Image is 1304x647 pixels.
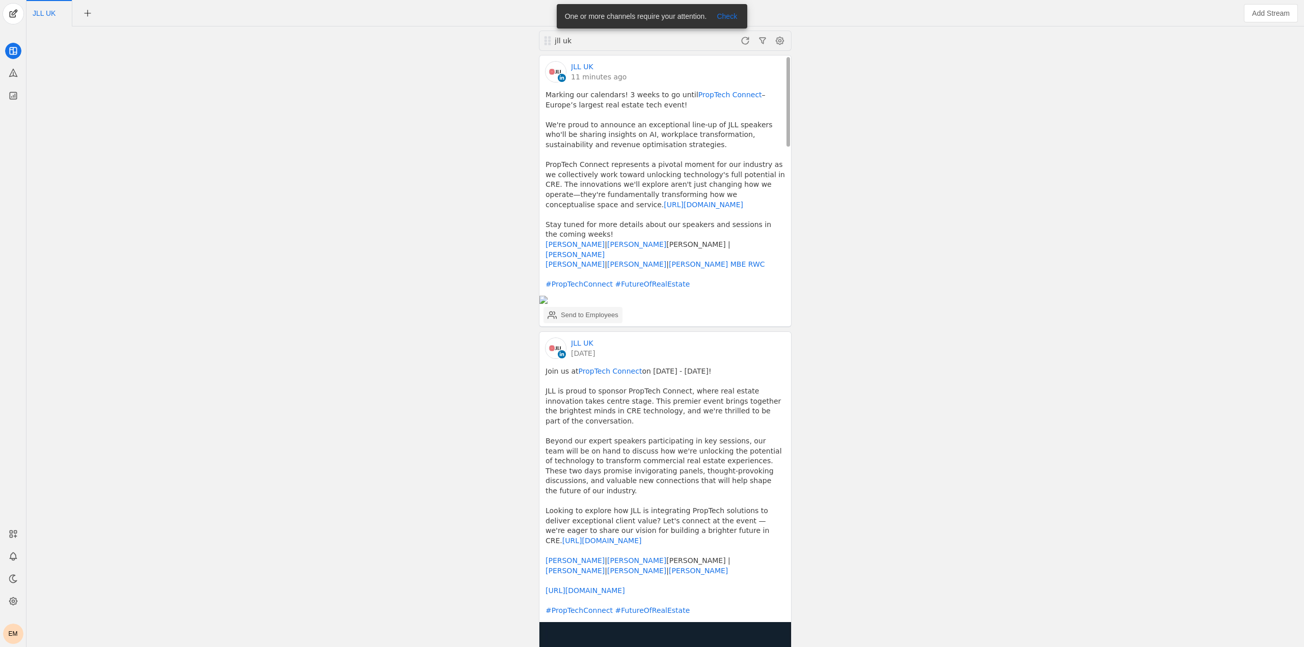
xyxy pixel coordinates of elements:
pre: Marking our calendars! 3 weeks to go until – Europe’s largest real estate tech event! We're proud... [546,90,785,290]
span: Add Stream [1252,8,1290,18]
div: jll uk [555,36,676,46]
a: #PropTechConnect [546,606,613,614]
a: [PERSON_NAME] [607,260,666,268]
span: Click to edit name [33,10,56,17]
a: [PERSON_NAME] [546,567,605,575]
a: [PERSON_NAME] [607,567,666,575]
button: Send to Employees [544,307,622,323]
a: [PERSON_NAME] [546,260,605,268]
a: [URL][DOMAIN_NAME] [562,537,642,545]
a: #PropTechConnect [546,280,613,288]
img: undefined [539,296,548,304]
a: #FutureOfRealEstate [615,606,690,614]
div: Send to Employees [561,310,618,320]
a: PropTech Connect [579,367,642,375]
button: EM [3,624,23,644]
a: [PERSON_NAME] MBE RWC [669,260,765,268]
a: [DATE] [571,348,595,358]
a: [URL][DOMAIN_NAME] [664,201,743,209]
pre: Join us at on [DATE] - [DATE]! JLL is proud to sponsor PropTech Connect, where real estate innova... [546,367,785,616]
div: One or more channels require your attention. [557,4,711,29]
a: [PERSON_NAME] [607,556,666,565]
a: [PERSON_NAME] [669,567,728,575]
img: cache [546,62,566,82]
a: #FutureOfRealEstate [615,280,690,288]
a: 11 minutes ago [571,72,627,82]
a: PropTech Connect [698,91,762,99]
a: [PERSON_NAME] [546,250,605,259]
button: Add Stream [1244,4,1298,22]
a: [PERSON_NAME] [607,240,666,248]
div: jll uk [554,36,676,46]
span: Check [717,11,737,21]
a: JLL UK [571,338,593,348]
a: [PERSON_NAME] [546,556,605,565]
img: cache [546,338,566,358]
a: [URL][DOMAIN_NAME] [546,586,625,595]
a: JLL UK [571,62,593,72]
button: Check [711,10,743,22]
app-icon-button: New Tab [78,9,97,17]
a: [PERSON_NAME] [546,240,605,248]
